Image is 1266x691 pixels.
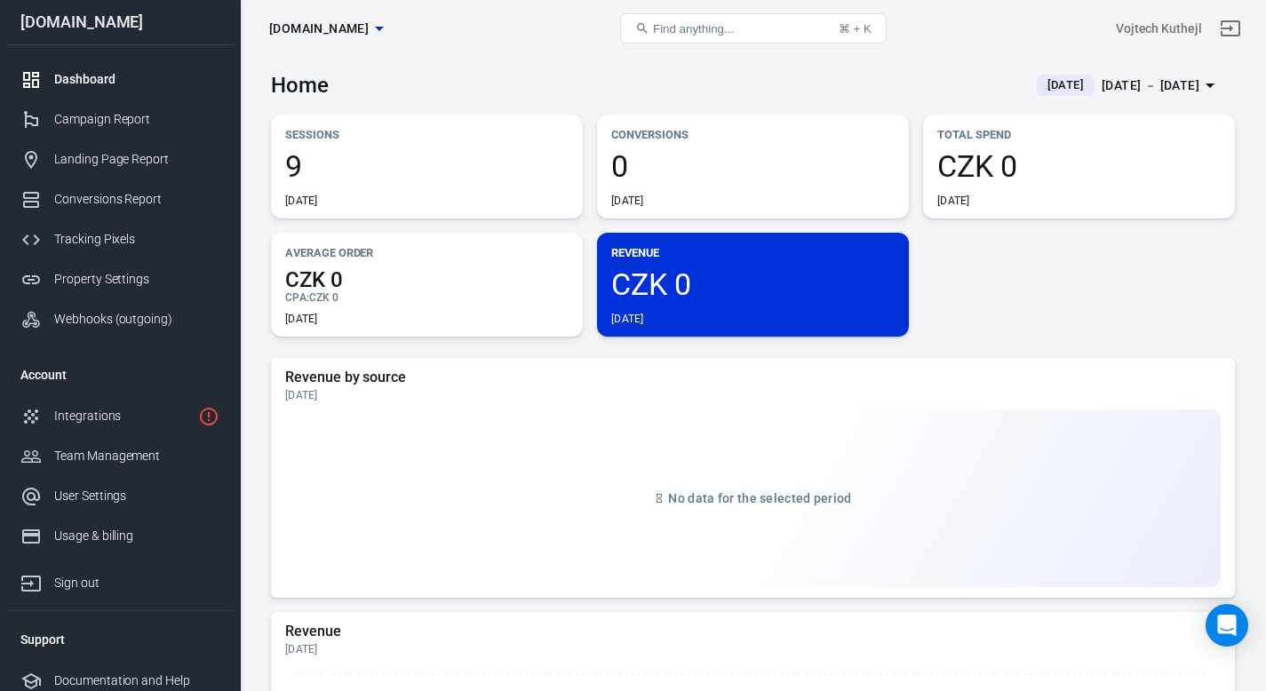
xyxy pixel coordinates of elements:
span: No data for the selected period [668,491,851,505]
div: Property Settings [54,270,219,289]
span: 0 [611,151,895,181]
div: Documentation and Help [54,671,219,690]
div: Webhooks (outgoing) [54,310,219,329]
div: Dashboard [54,70,219,89]
h5: Revenue by source [285,369,1221,386]
span: [DATE] [1040,76,1091,94]
div: Sign out [54,574,219,592]
a: Team Management [6,436,234,476]
li: Support [6,618,234,661]
div: [DATE] [285,388,1221,402]
div: Account id: xaWMdHFr [1116,20,1202,38]
div: [DATE] － [DATE] [1102,75,1199,97]
div: Conversions Report [54,190,219,209]
div: Usage & billing [54,527,219,545]
span: CZK 0 [611,269,895,299]
div: [DATE] [285,194,318,208]
p: Revenue [611,243,895,262]
a: Sign out [6,556,234,603]
div: Team Management [54,447,219,465]
div: [DOMAIN_NAME] [6,14,234,30]
a: Integrations [6,396,234,436]
p: Conversions [611,125,895,144]
div: [DATE] [611,194,644,208]
p: Sessions [285,125,569,144]
a: Tracking Pixels [6,219,234,259]
div: Integrations [54,407,191,425]
p: Total Spend [937,125,1221,144]
div: ⌘ + K [839,22,872,36]
a: Conversions Report [6,179,234,219]
button: [DATE][DATE] － [DATE] [1023,71,1235,100]
div: [DATE] [611,312,644,326]
button: [DOMAIN_NAME] [262,12,390,45]
div: Tracking Pixels [54,230,219,249]
svg: 1 networks not verified yet [198,406,219,427]
li: Account [6,353,234,396]
h5: Revenue [285,623,1221,640]
div: [DATE] [285,642,1221,656]
span: CZK 0 [937,151,1221,181]
div: [DATE] [285,312,318,326]
a: Dashboard [6,60,234,99]
span: CZK 0 [309,291,338,304]
p: Average Order [285,243,569,262]
span: CPA : [285,291,309,304]
div: [DATE] [937,194,970,208]
a: Sign out [1209,7,1252,50]
h3: Home [271,73,329,98]
a: Usage & billing [6,516,234,556]
span: Find anything... [653,22,734,36]
a: User Settings [6,476,234,516]
span: 9 [285,151,569,181]
button: Find anything...⌘ + K [620,13,887,44]
a: Landing Page Report [6,139,234,179]
div: Open Intercom Messenger [1206,604,1248,647]
a: Property Settings [6,259,234,299]
div: Landing Page Report [54,150,219,169]
span: CZK 0 [285,269,569,290]
div: User Settings [54,487,219,505]
a: Webhooks (outgoing) [6,299,234,339]
span: listzon.com [269,18,369,40]
div: Campaign Report [54,110,219,129]
a: Campaign Report [6,99,234,139]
